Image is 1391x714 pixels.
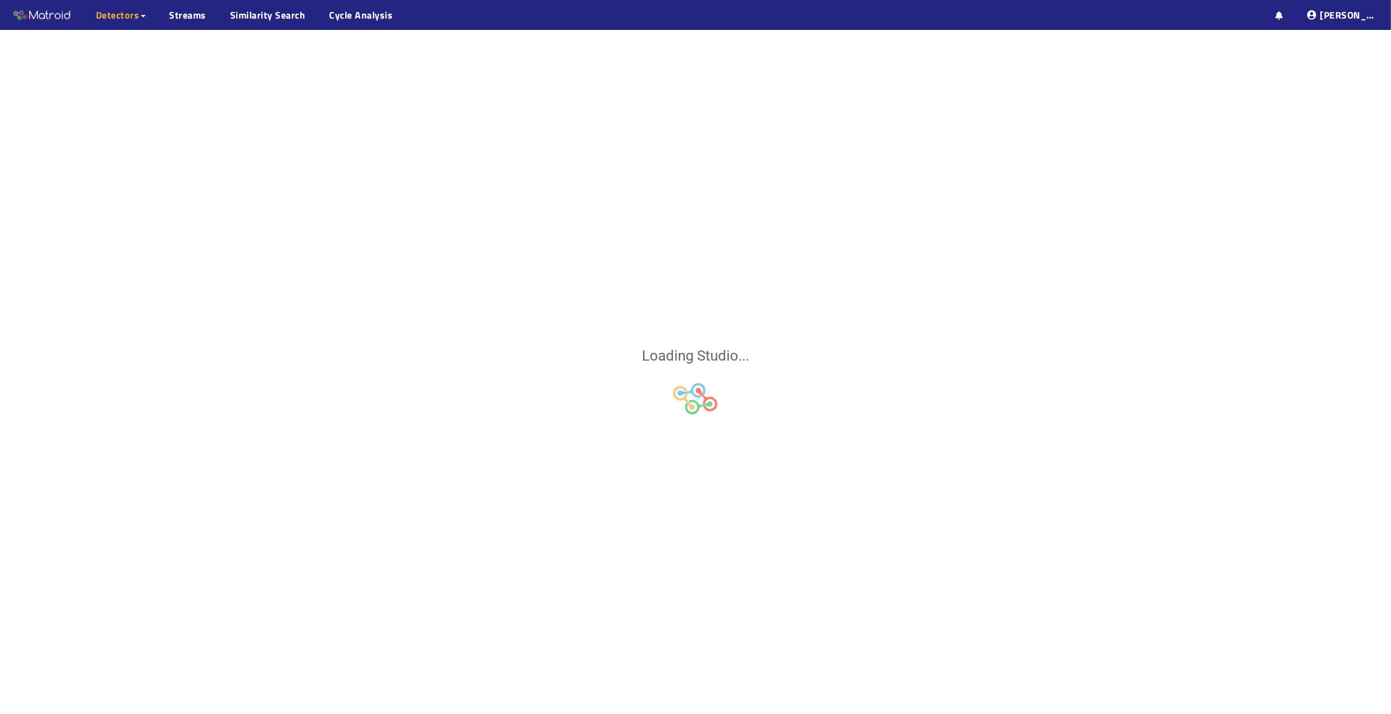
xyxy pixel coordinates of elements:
[642,345,749,368] div: Loading Studio...
[96,8,140,22] span: Detectors
[12,7,72,25] img: Matroid logo
[230,8,306,22] a: Similarity Search
[170,8,207,22] a: Streams
[330,8,393,22] a: Cycle Analysis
